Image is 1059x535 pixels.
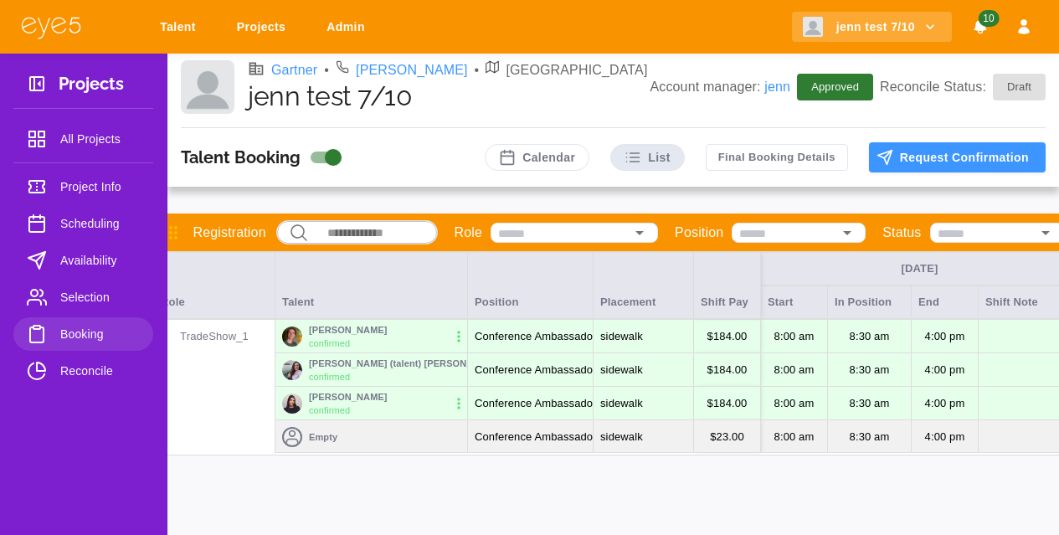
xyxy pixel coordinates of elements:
p: [PERSON_NAME] [309,390,388,404]
p: Role [455,223,483,243]
h1: jenn test 7/10 [248,80,650,112]
div: Placement [594,252,694,319]
p: [GEOGRAPHIC_DATA] [506,60,647,80]
p: 8:00 AM [774,395,814,412]
div: Position [468,252,594,319]
span: All Projects [60,129,140,149]
div: In Position [828,286,912,319]
div: Role [154,252,275,319]
p: 8:30 AM [849,362,889,378]
p: sidewalk [600,362,643,378]
p: $ 23.00 [710,429,744,445]
p: 4:00 PM [924,429,964,445]
div: Talent [275,252,468,319]
a: Availability [13,244,153,277]
p: Registration [193,223,266,243]
span: 10 [978,10,999,27]
a: [PERSON_NAME] [356,60,468,80]
button: List [610,144,685,171]
img: Client logo [803,17,823,37]
h3: Talent Booking [181,147,301,167]
button: jenn test 7/10 [792,12,952,43]
p: [PERSON_NAME] (talent) [PERSON_NAME] [309,357,502,371]
p: Confirmed [309,404,388,418]
span: Selection [60,287,140,307]
button: Calendar [485,144,589,171]
p: Status [882,223,921,243]
button: Open [628,221,651,244]
img: 3fc6e590-5da2-11f0-b528-0be1b41b7ed8 [282,394,302,414]
span: Availability [60,250,140,270]
p: sidewalk [600,395,643,412]
p: 8:00 AM [774,328,814,345]
img: 7ec33a80-fce8-11ee-9815-3f266e522641 [282,327,302,347]
button: Open [835,221,859,244]
p: 4:00 PM [924,395,964,412]
span: Approved [801,79,869,95]
p: Position [675,223,723,243]
p: 8:30 AM [849,328,889,345]
p: Reconcile Status: [880,74,1046,100]
a: Scheduling [13,207,153,240]
p: Conference Ambassador [475,395,597,412]
a: Project Info [13,170,153,203]
a: Talent [149,12,213,43]
p: 8:00 AM [774,362,814,378]
div: Start [761,286,828,319]
img: Client logo [181,60,234,114]
a: Admin [316,12,382,43]
a: jenn [764,80,790,94]
p: 4:00 PM [924,328,964,345]
p: $ 184.00 [707,362,747,378]
a: Gartner [271,60,317,80]
p: Account manager: [650,77,790,97]
p: 4:00 PM [924,362,964,378]
p: 8:30 AM [849,429,889,445]
a: Selection [13,280,153,314]
p: sidewalk [600,328,643,345]
img: 0fa0f230-09d7-11f0-9cac-2be69bdfcf08 [282,360,302,380]
p: Empty [309,430,337,445]
button: Open [1034,221,1057,244]
p: TradeShow_1 [154,328,275,345]
span: Reconcile [60,361,140,381]
a: Booking [13,317,153,351]
p: 8:00 AM [774,429,814,445]
div: End [912,286,979,319]
a: Reconcile [13,354,153,388]
a: Projects [226,12,302,43]
span: Scheduling [60,213,140,234]
p: Confirmed [309,370,502,384]
p: Confirmed [309,337,388,351]
div: Shift Pay [694,252,761,319]
button: Request Confirmation [869,142,1046,173]
a: All Projects [13,122,153,156]
p: $ 184.00 [707,328,747,345]
p: $ 184.00 [707,395,747,412]
span: Booking [60,324,140,344]
p: 8:30 AM [849,395,889,412]
span: Project Info [60,177,140,197]
p: sidewalk [600,429,643,445]
button: Notifications [965,12,995,43]
li: • [324,60,329,80]
p: Conference Ambassador [475,362,597,378]
p: [PERSON_NAME] [309,323,388,337]
span: Draft [997,79,1041,95]
h3: Projects [59,74,124,100]
p: Conference Ambassador [475,328,597,345]
li: • [475,60,480,80]
img: eye5 [20,15,82,39]
button: Final Booking Details [706,144,848,171]
p: Conference Ambassador [475,429,597,445]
